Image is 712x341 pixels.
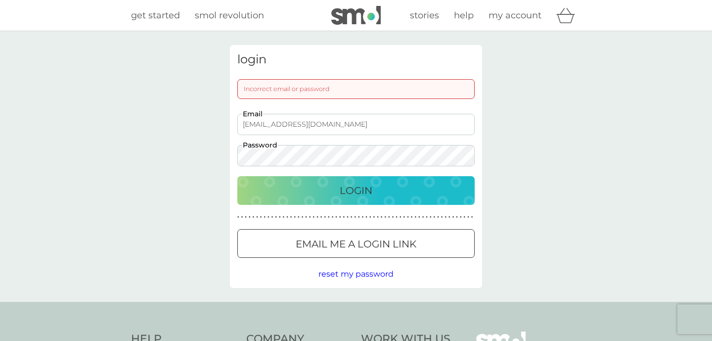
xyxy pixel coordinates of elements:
p: ● [320,215,322,220]
p: ● [381,215,383,220]
p: ● [418,215,420,220]
p: ● [332,215,334,220]
p: ● [253,215,255,220]
p: ● [452,215,454,220]
p: ● [328,215,330,220]
p: Email me a login link [296,236,416,252]
p: ● [335,215,337,220]
p: ● [245,215,247,220]
p: ● [400,215,401,220]
p: ● [343,215,345,220]
p: ● [464,215,466,220]
p: ● [377,215,379,220]
p: ● [358,215,360,220]
p: ● [339,215,341,220]
p: ● [369,215,371,220]
span: reset my password [318,269,394,279]
span: my account [489,10,541,21]
span: smol revolution [195,10,264,21]
p: ● [305,215,307,220]
p: ● [414,215,416,220]
p: ● [324,215,326,220]
p: ● [260,215,262,220]
p: ● [396,215,398,220]
p: ● [271,215,273,220]
p: ● [354,215,356,220]
a: my account [489,8,541,23]
p: ● [362,215,364,220]
p: ● [471,215,473,220]
p: ● [388,215,390,220]
p: ● [448,215,450,220]
div: basket [556,5,581,25]
p: ● [426,215,428,220]
p: ● [249,215,251,220]
p: ● [445,215,446,220]
a: smol revolution [195,8,264,23]
p: ● [351,215,353,220]
p: ● [347,215,349,220]
p: ● [407,215,409,220]
div: Incorrect email or password [237,79,475,99]
p: ● [241,215,243,220]
button: reset my password [318,268,394,281]
span: help [454,10,474,21]
a: get started [131,8,180,23]
p: ● [373,215,375,220]
p: ● [411,215,413,220]
p: ● [298,215,300,220]
p: ● [316,215,318,220]
p: ● [403,215,405,220]
p: ● [237,215,239,220]
a: help [454,8,474,23]
p: ● [279,215,281,220]
p: ● [275,215,277,220]
p: ● [286,215,288,220]
p: ● [467,215,469,220]
button: Email me a login link [237,229,475,258]
p: ● [264,215,266,220]
span: stories [410,10,439,21]
p: ● [290,215,292,220]
p: ● [422,215,424,220]
a: stories [410,8,439,23]
p: ● [434,215,436,220]
p: ● [283,215,285,220]
p: ● [392,215,394,220]
p: ● [437,215,439,220]
p: ● [441,215,443,220]
button: Login [237,176,475,205]
h3: login [237,52,475,67]
p: ● [430,215,432,220]
p: ● [313,215,315,220]
img: smol [331,6,381,25]
p: ● [460,215,462,220]
p: ● [256,215,258,220]
p: ● [294,215,296,220]
span: get started [131,10,180,21]
p: ● [456,215,458,220]
p: Login [340,183,372,198]
p: ● [309,215,311,220]
p: ● [267,215,269,220]
p: ● [384,215,386,220]
p: ● [365,215,367,220]
p: ● [302,215,304,220]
